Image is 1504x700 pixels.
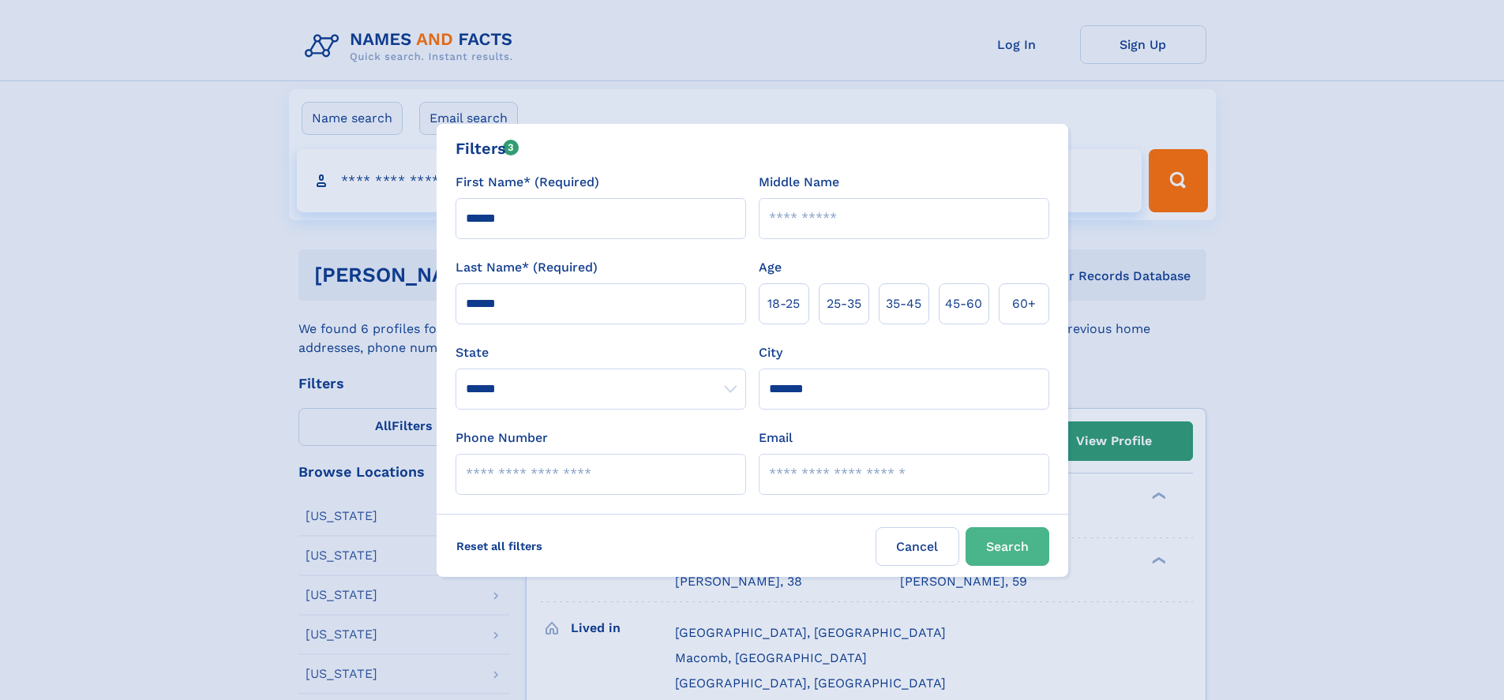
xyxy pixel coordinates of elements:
[767,294,800,313] span: 18‑25
[886,294,921,313] span: 35‑45
[966,527,1049,566] button: Search
[759,173,839,192] label: Middle Name
[945,294,982,313] span: 45‑60
[456,173,599,192] label: First Name* (Required)
[759,258,782,277] label: Age
[446,527,553,565] label: Reset all filters
[759,343,782,362] label: City
[876,527,959,566] label: Cancel
[827,294,861,313] span: 25‑35
[456,258,598,277] label: Last Name* (Required)
[456,137,519,160] div: Filters
[1012,294,1036,313] span: 60+
[456,343,746,362] label: State
[456,429,548,447] label: Phone Number
[759,429,793,447] label: Email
